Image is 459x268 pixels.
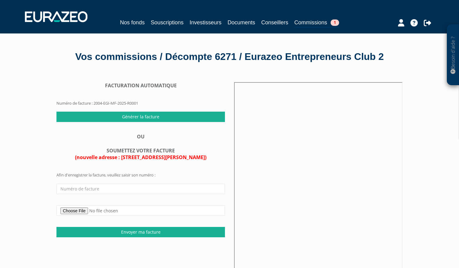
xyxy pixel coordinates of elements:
[56,82,225,89] div: FACTURATION AUTOMATIQUE
[56,184,225,194] input: Numéro de facture
[189,18,221,27] a: Investisseurs
[228,18,255,27] a: Documents
[261,18,288,27] a: Conseillers
[56,172,225,237] form: Afin d'enregistrer la facture, veuillez saisir son numéro :
[56,133,225,161] div: OU SOUMETTEZ VOTRE FACTURE
[56,112,225,122] input: Générer la facture
[56,227,225,237] input: Envoyer ma facture
[331,19,339,26] span: 1
[56,50,403,64] div: Vos commissions / Décompte 6271 / Eurazeo Entrepreneurs Club 2
[56,82,225,112] form: Numéro de facture : 2004-EGI-MF-2025-R0001
[75,154,206,161] span: (nouvelle adresse : [STREET_ADDRESS][PERSON_NAME])
[151,18,183,27] a: Souscriptions
[120,18,144,27] a: Nos fonds
[25,11,87,22] img: 1732889491-logotype_eurazeo_blanc_rvb.png
[450,28,457,82] p: Besoin d'aide ?
[294,18,339,28] a: Commissions1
